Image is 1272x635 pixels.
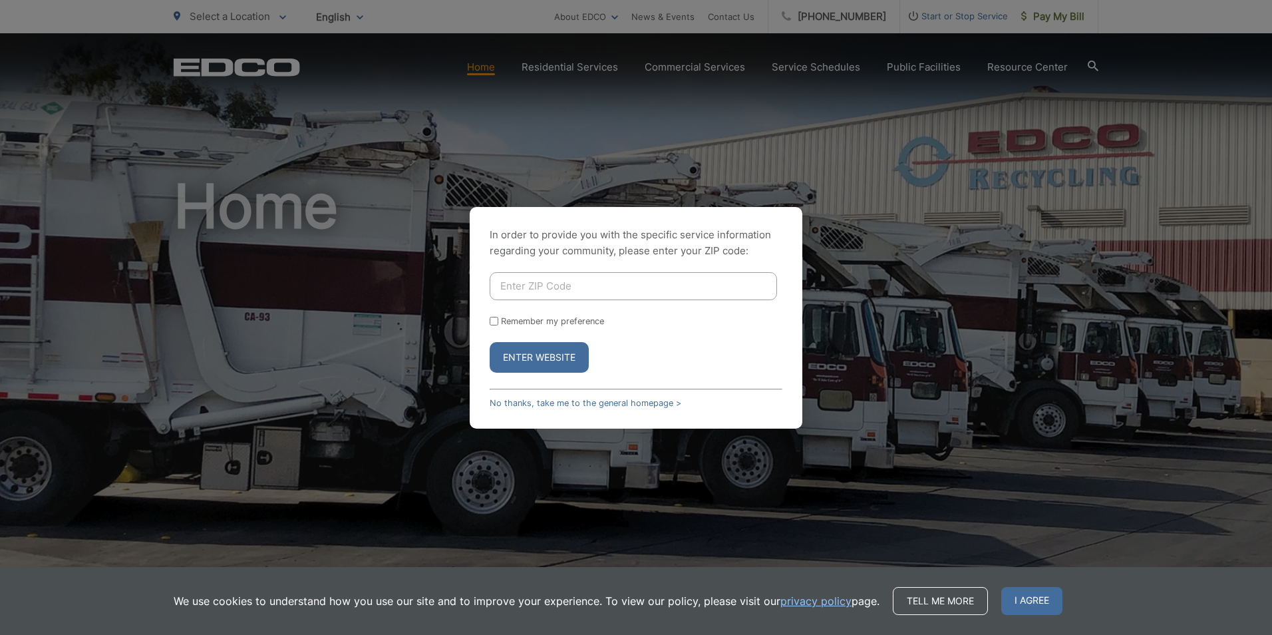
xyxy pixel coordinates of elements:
input: Enter ZIP Code [490,272,777,300]
label: Remember my preference [501,316,604,326]
p: In order to provide you with the specific service information regarding your community, please en... [490,227,782,259]
span: I agree [1001,587,1062,615]
button: Enter Website [490,342,589,373]
a: Tell me more [893,587,988,615]
p: We use cookies to understand how you use our site and to improve your experience. To view our pol... [174,593,879,609]
a: privacy policy [780,593,852,609]
a: No thanks, take me to the general homepage > [490,398,681,408]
